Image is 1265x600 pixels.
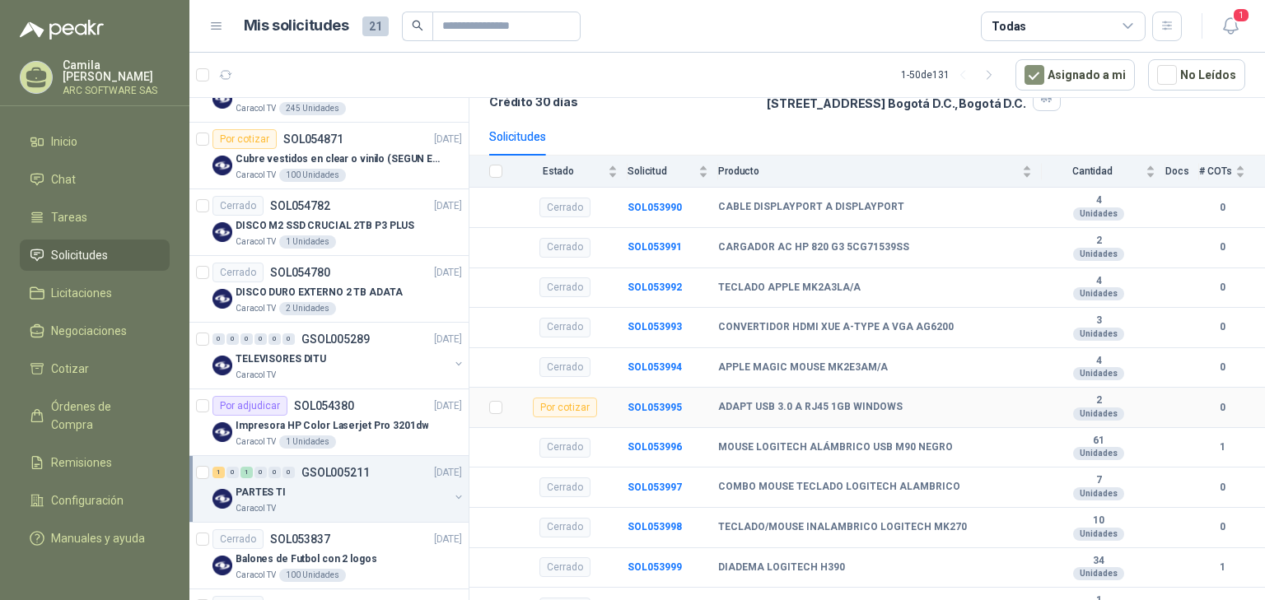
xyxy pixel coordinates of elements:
[189,189,469,256] a: CerradoSOL054782[DATE] Company LogoDISCO M2 SSD CRUCIAL 2TB P3 PLUSCaracol TV1 Unidades
[539,438,590,458] div: Cerrado
[212,329,465,382] a: 0 0 0 0 0 0 GSOL005289[DATE] Company LogoTELEVISORES DITUCaracol TV
[212,222,232,242] img: Company Logo
[434,132,462,147] p: [DATE]
[718,321,954,334] b: CONVERTIDOR HDMI XUE A-TYPE A VGA AG6200
[236,218,414,234] p: DISCO M2 SSD CRUCIAL 2TB P3 PLUS
[628,241,682,253] b: SOL053991
[434,532,462,547] p: [DATE]
[718,521,967,534] b: TECLADO/MOUSE INALAMBRICO LOGITECH MK270
[236,435,276,449] p: Caracol TV
[20,447,170,478] a: Remisiones
[434,465,462,481] p: [DATE]
[628,561,682,573] b: SOL053999
[20,391,170,440] a: Órdenes de Compra
[628,441,682,453] a: SOL053996
[270,200,330,212] p: SOL054782
[1073,528,1124,541] div: Unidades
[718,361,888,374] b: APPLE MAGIC MOUSE MK2E3AM/A
[212,463,465,515] a: 1 0 1 0 0 0 GSOL005211[DATE] Company LogoPARTES TICaracol TV
[1042,165,1142,177] span: Cantidad
[212,356,232,375] img: Company Logo
[718,241,909,254] b: CARGADOR AC HP 820 G3 5CG71539SS
[628,521,682,533] a: SOL053998
[51,170,76,188] span: Chat
[212,422,232,442] img: Company Logo
[1042,156,1165,188] th: Cantidad
[718,401,903,414] b: ADAPT USB 3.0 A RJ45 1GB WINDOWS
[240,467,253,478] div: 1
[489,95,754,109] p: Crédito 30 días
[1042,394,1155,407] b: 2
[1073,207,1124,221] div: Unidades
[434,398,462,414] p: [DATE]
[1042,355,1155,368] b: 4
[268,333,281,345] div: 0
[279,102,346,115] div: 245 Unidades
[212,489,232,509] img: Company Logo
[212,129,277,149] div: Por cotizar
[1199,480,1245,495] b: 0
[236,102,276,115] p: Caracol TV
[718,441,953,454] b: MOUSE LOGITECH ALÁMBRICO USB M90 NEGRO
[1073,447,1124,460] div: Unidades
[51,246,108,264] span: Solicitudes
[1199,440,1245,455] b: 1
[628,156,718,188] th: Solicitud
[718,481,960,494] b: COMBO MOUSE TECLADO LOGITECH ALAMBRICO
[539,518,590,537] div: Cerrado
[189,389,469,456] a: Por adjudicarSOL054380[DATE] Company LogoImpresora HP Color Laserjet Pro 3201dwCaracol TV1 Unidades
[1042,555,1155,568] b: 34
[212,289,232,309] img: Company Logo
[294,400,354,412] p: SOL054380
[270,533,330,545] p: SOL053837
[1199,156,1265,188] th: # COTs
[901,62,1002,88] div: 1 - 50 de 131
[1073,567,1124,580] div: Unidades
[628,402,682,413] b: SOL053995
[20,20,104,40] img: Logo peakr
[1165,156,1199,188] th: Docs
[20,485,170,516] a: Configuración
[718,561,845,574] b: DIADEMA LOGITECH H390
[628,321,682,333] a: SOL053993
[1073,367,1124,380] div: Unidades
[718,201,904,214] b: CABLE DISPLAYPORT A DISPLAYPORT
[301,333,370,345] p: GSOL005289
[1199,200,1245,216] b: 0
[20,353,170,384] a: Cotizar
[628,165,695,177] span: Solicitud
[1199,519,1245,535] b: 0
[282,467,295,478] div: 0
[20,315,170,347] a: Negociaciones
[539,318,590,337] div: Cerrado
[212,89,232,109] img: Company Logo
[539,477,590,497] div: Cerrado
[539,198,590,217] div: Cerrado
[279,302,336,315] div: 2 Unidades
[1199,360,1245,375] b: 0
[212,529,264,549] div: Cerrado
[628,481,682,493] a: SOL053997
[189,123,469,189] a: Por cotizarSOL054871[DATE] Company LogoCubre vestidos en clear o vinilo (SEGUN ESPECIFICACIONES D...
[628,361,682,373] a: SOL053994
[20,202,170,233] a: Tareas
[279,235,336,249] div: 1 Unidades
[1073,328,1124,341] div: Unidades
[20,240,170,271] a: Solicitudes
[1042,314,1155,328] b: 3
[51,398,154,434] span: Órdenes de Compra
[189,256,469,323] a: CerradoSOL054780[DATE] Company LogoDISCO DURO EXTERNO 2 TB ADATACaracol TV2 Unidades
[236,351,326,367] p: TELEVISORES DITU
[628,281,682,293] a: SOL053992
[212,556,232,575] img: Company Logo
[539,557,590,577] div: Cerrado
[1073,487,1124,500] div: Unidades
[362,16,389,36] span: 21
[63,59,170,82] p: Camila [PERSON_NAME]
[51,133,77,151] span: Inicio
[236,235,276,249] p: Caracol TV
